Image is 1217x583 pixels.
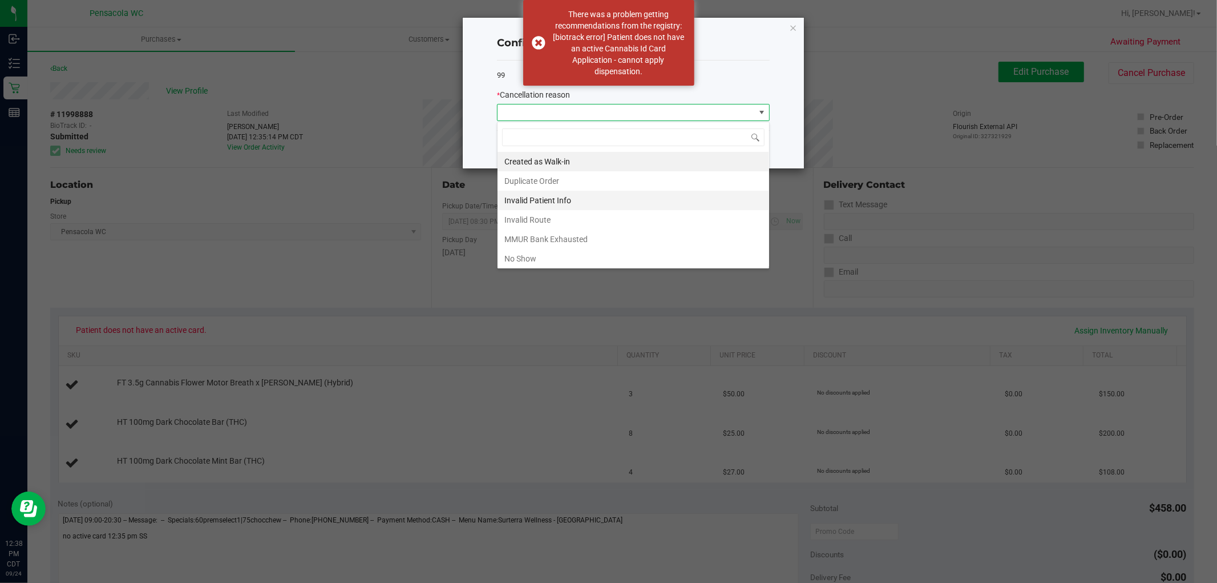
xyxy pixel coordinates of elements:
iframe: Resource center [11,492,46,526]
li: MMUR Bank Exhausted [498,230,769,249]
h4: Confirm order cancellation [497,36,770,51]
li: No Show [498,249,769,268]
div: There was a problem getting recommendations from the registry: [biotrack error] Patient does not ... [552,9,686,77]
span: Cancellation reason [500,90,570,99]
button: Close [789,21,797,34]
li: Duplicate Order [498,171,769,191]
span: 99 [497,71,505,79]
li: Invalid Route [498,210,769,230]
li: Created as Walk-in [498,152,769,171]
li: Invalid Patient Info [498,191,769,210]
